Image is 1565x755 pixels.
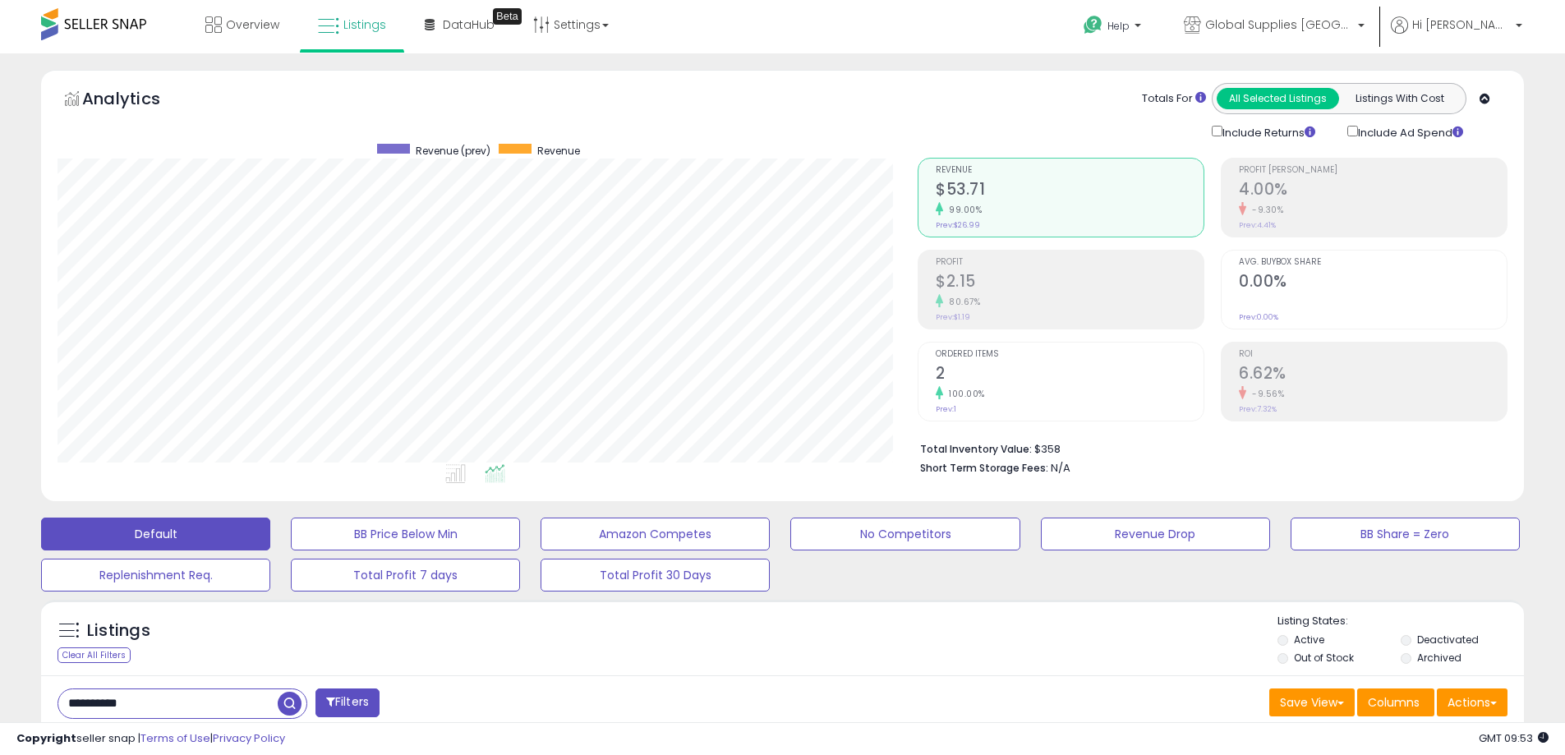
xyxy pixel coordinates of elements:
[1246,204,1283,216] small: -9.30%
[1142,91,1206,107] div: Totals For
[1239,166,1507,175] span: Profit [PERSON_NAME]
[920,438,1495,458] li: $358
[790,518,1020,550] button: No Competitors
[936,166,1204,175] span: Revenue
[537,144,580,158] span: Revenue
[1294,633,1324,647] label: Active
[1239,312,1278,322] small: Prev: 0.00%
[87,619,150,642] h5: Listings
[936,272,1204,294] h2: $2.15
[1239,272,1507,294] h2: 0.00%
[936,180,1204,202] h2: $53.71
[315,688,380,717] button: Filters
[1417,633,1479,647] label: Deactivated
[936,258,1204,267] span: Profit
[443,16,495,33] span: DataHub
[1269,688,1355,716] button: Save View
[1239,220,1276,230] small: Prev: 4.41%
[58,647,131,663] div: Clear All Filters
[1107,19,1130,33] span: Help
[936,312,970,322] small: Prev: $1.19
[140,730,210,746] a: Terms of Use
[416,144,490,158] span: Revenue (prev)
[291,559,520,592] button: Total Profit 7 days
[1246,388,1284,400] small: -9.56%
[16,731,285,747] div: seller snap | |
[936,404,956,414] small: Prev: 1
[1041,518,1270,550] button: Revenue Drop
[920,461,1048,475] b: Short Term Storage Fees:
[1479,730,1549,746] span: 2025-08-11 09:53 GMT
[1217,88,1339,109] button: All Selected Listings
[226,16,279,33] span: Overview
[1051,460,1070,476] span: N/A
[1239,364,1507,386] h2: 6.62%
[1291,518,1520,550] button: BB Share = Zero
[1239,404,1277,414] small: Prev: 7.32%
[943,388,985,400] small: 100.00%
[493,8,522,25] div: Tooltip anchor
[943,296,980,308] small: 80.67%
[1205,16,1353,33] span: Global Supplies [GEOGRAPHIC_DATA]
[82,87,192,114] h5: Analytics
[1277,614,1524,629] p: Listing States:
[1437,688,1507,716] button: Actions
[1070,2,1158,53] a: Help
[936,350,1204,359] span: Ordered Items
[1391,16,1522,53] a: Hi [PERSON_NAME]
[1412,16,1511,33] span: Hi [PERSON_NAME]
[1239,258,1507,267] span: Avg. Buybox Share
[936,220,980,230] small: Prev: $26.99
[213,730,285,746] a: Privacy Policy
[41,518,270,550] button: Default
[936,364,1204,386] h2: 2
[1368,694,1420,711] span: Columns
[1335,122,1489,141] div: Include Ad Spend
[291,518,520,550] button: BB Price Below Min
[1199,122,1335,141] div: Include Returns
[1357,688,1434,716] button: Columns
[1417,651,1461,665] label: Archived
[541,518,770,550] button: Amazon Competes
[1338,88,1461,109] button: Listings With Cost
[943,204,982,216] small: 99.00%
[1239,180,1507,202] h2: 4.00%
[1083,15,1103,35] i: Get Help
[1294,651,1354,665] label: Out of Stock
[920,442,1032,456] b: Total Inventory Value:
[1239,350,1507,359] span: ROI
[41,559,270,592] button: Replenishment Req.
[343,16,386,33] span: Listings
[541,559,770,592] button: Total Profit 30 Days
[16,730,76,746] strong: Copyright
